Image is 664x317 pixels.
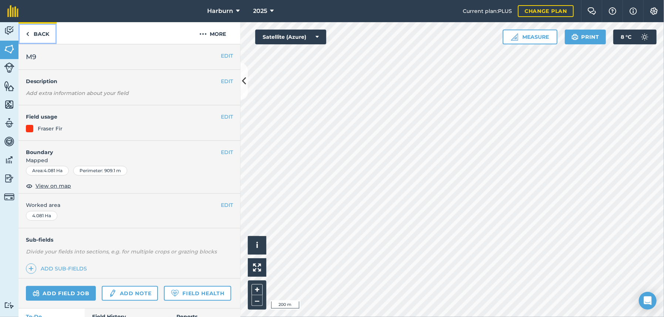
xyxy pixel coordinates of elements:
span: i [256,241,258,250]
button: Measure [503,30,557,44]
div: Open Intercom Messenger [639,292,657,310]
a: Change plan [518,5,574,17]
button: + [252,284,263,295]
img: svg+xml;base64,PHN2ZyB4bWxucz0iaHR0cDovL3d3dy53My5vcmcvMjAwMC9zdmciIHdpZHRoPSI1NiIgaGVpZ2h0PSI2MC... [4,44,14,55]
img: svg+xml;base64,PD94bWwgdmVyc2lvbj0iMS4wIiBlbmNvZGluZz0idXRmLTgiPz4KPCEtLSBHZW5lcmF0b3I6IEFkb2JlIE... [4,192,14,202]
img: svg+xml;base64,PD94bWwgdmVyc2lvbj0iMS4wIiBlbmNvZGluZz0idXRmLTgiPz4KPCEtLSBHZW5lcmF0b3I6IEFkb2JlIE... [4,62,14,73]
img: svg+xml;base64,PHN2ZyB4bWxucz0iaHR0cDovL3d3dy53My5vcmcvMjAwMC9zdmciIHdpZHRoPSIxOCIgaGVpZ2h0PSIyNC... [26,181,33,190]
button: EDIT [221,148,233,156]
button: i [248,236,266,255]
button: Satellite (Azure) [255,30,326,44]
div: Perimeter : 909.1 m [73,166,127,175]
img: svg+xml;base64,PHN2ZyB4bWxucz0iaHR0cDovL3d3dy53My5vcmcvMjAwMC9zdmciIHdpZHRoPSI1NiIgaGVpZ2h0PSI2MC... [4,99,14,110]
img: Ruler icon [511,33,518,41]
h4: Description [26,77,233,85]
button: 8 °C [613,30,657,44]
button: – [252,295,263,306]
img: svg+xml;base64,PHN2ZyB4bWxucz0iaHR0cDovL3d3dy53My5vcmcvMjAwMC9zdmciIHdpZHRoPSI5IiBoZWlnaHQ9IjI0Ii... [26,30,29,38]
img: svg+xml;base64,PD94bWwgdmVyc2lvbj0iMS4wIiBlbmNvZGluZz0idXRmLTgiPz4KPCEtLSBHZW5lcmF0b3I6IEFkb2JlIE... [4,154,14,166]
img: svg+xml;base64,PHN2ZyB4bWxucz0iaHR0cDovL3d3dy53My5vcmcvMjAwMC9zdmciIHdpZHRoPSIxNyIgaGVpZ2h0PSIxNy... [630,7,637,16]
span: 8 ° C [621,30,631,44]
img: svg+xml;base64,PD94bWwgdmVyc2lvbj0iMS4wIiBlbmNvZGluZz0idXRmLTgiPz4KPCEtLSBHZW5lcmF0b3I6IEFkb2JlIE... [4,136,14,147]
img: svg+xml;base64,PD94bWwgdmVyc2lvbj0iMS4wIiBlbmNvZGluZz0idXRmLTgiPz4KPCEtLSBHZW5lcmF0b3I6IEFkb2JlIE... [4,25,14,36]
img: A cog icon [650,7,658,15]
button: More [185,22,240,44]
img: svg+xml;base64,PD94bWwgdmVyc2lvbj0iMS4wIiBlbmNvZGluZz0idXRmLTgiPz4KPCEtLSBHZW5lcmF0b3I6IEFkb2JlIE... [4,173,14,184]
button: View on map [26,181,71,190]
span: Harburn [208,7,233,16]
button: EDIT [221,113,233,121]
img: svg+xml;base64,PD94bWwgdmVyc2lvbj0iMS4wIiBlbmNvZGluZz0idXRmLTgiPz4KPCEtLSBHZW5lcmF0b3I6IEFkb2JlIE... [4,302,14,309]
a: Back [18,22,57,44]
img: fieldmargin Logo [7,5,18,17]
img: svg+xml;base64,PD94bWwgdmVyc2lvbj0iMS4wIiBlbmNvZGluZz0idXRmLTgiPz4KPCEtLSBHZW5lcmF0b3I6IEFkb2JlIE... [4,117,14,129]
div: Area : 4.081 Ha [26,166,69,175]
em: Add extra information about your field [26,90,129,96]
em: Divide your fields into sections, e.g. for multiple crops or grazing blocks [26,248,217,255]
img: svg+xml;base64,PD94bWwgdmVyc2lvbj0iMS4wIiBlbmNvZGluZz0idXRmLTgiPz4KPCEtLSBHZW5lcmF0b3I6IEFkb2JlIE... [33,289,40,298]
span: Mapped [18,156,240,164]
img: svg+xml;base64,PHN2ZyB4bWxucz0iaHR0cDovL3d3dy53My5vcmcvMjAwMC9zdmciIHdpZHRoPSIxNCIgaGVpZ2h0PSIyNC... [28,264,34,273]
button: EDIT [221,77,233,85]
img: svg+xml;base64,PHN2ZyB4bWxucz0iaHR0cDovL3d3dy53My5vcmcvMjAwMC9zdmciIHdpZHRoPSIxOSIgaGVpZ2h0PSIyNC... [572,33,579,41]
span: M9 [26,52,36,62]
img: svg+xml;base64,PHN2ZyB4bWxucz0iaHR0cDovL3d3dy53My5vcmcvMjAwMC9zdmciIHdpZHRoPSIyMCIgaGVpZ2h0PSIyNC... [199,30,207,38]
span: Worked area [26,201,233,209]
span: View on map [36,182,71,190]
a: Add note [102,286,158,301]
h4: Sub-fields [18,236,240,244]
button: EDIT [221,201,233,209]
a: Field Health [164,286,231,301]
img: svg+xml;base64,PD94bWwgdmVyc2lvbj0iMS4wIiBlbmNvZGluZz0idXRmLTgiPz4KPCEtLSBHZW5lcmF0b3I6IEFkb2JlIE... [108,289,117,298]
img: Two speech bubbles overlapping with the left bubble in the forefront [587,7,596,15]
span: 2025 [253,7,267,16]
span: Current plan : PLUS [463,7,512,15]
img: Four arrows, one pointing top left, one top right, one bottom right and the last bottom left [253,263,261,272]
h4: Field usage [26,113,221,121]
a: Add field job [26,286,96,301]
button: Print [565,30,606,44]
img: A question mark icon [608,7,617,15]
h4: Boundary [18,141,221,156]
button: EDIT [221,52,233,60]
img: svg+xml;base64,PHN2ZyB4bWxucz0iaHR0cDovL3d3dy53My5vcmcvMjAwMC9zdmciIHdpZHRoPSI1NiIgaGVpZ2h0PSI2MC... [4,81,14,92]
div: 4.081 Ha [26,211,57,221]
img: svg+xml;base64,PD94bWwgdmVyc2lvbj0iMS4wIiBlbmNvZGluZz0idXRmLTgiPz4KPCEtLSBHZW5lcmF0b3I6IEFkb2JlIE... [637,30,652,44]
a: Add sub-fields [26,263,90,274]
div: Fraser Fir [38,125,63,133]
